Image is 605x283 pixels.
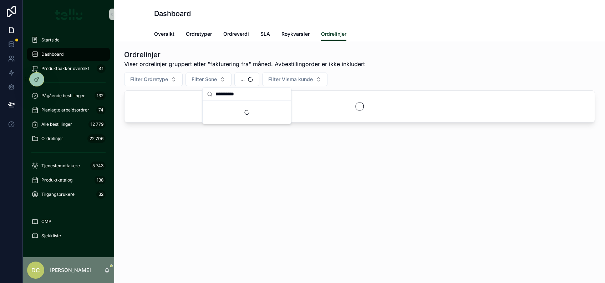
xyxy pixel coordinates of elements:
button: Select Button [262,73,327,86]
span: Alle bestillinger [41,121,72,127]
a: Alle bestillinger12 779 [27,118,110,131]
span: Produktkatalog [41,177,72,183]
button: Select Button [124,73,183,86]
div: 41 [97,64,106,73]
p: [PERSON_NAME] [50,267,91,274]
a: Produktpakker oversikt41 [27,62,110,75]
a: Dashboard [27,48,110,61]
div: 138 [95,176,106,184]
span: ... [240,76,245,83]
span: Ordrelinjer [41,136,63,141]
a: Produktkatalog138 [27,174,110,187]
span: SLA [260,30,270,38]
span: Sjekkliste [41,233,61,239]
img: App logo [55,9,83,20]
a: Tilgangsbrukere32 [27,188,110,201]
span: Filter Visma kunde [268,76,313,83]
a: Ordrelinjer [321,28,346,41]
span: Pågående bestillinger [41,93,85,99]
span: Oversikt [154,30,174,38]
div: 5 743 [90,162,106,170]
span: DC [31,266,40,274]
span: Startside [41,37,60,43]
a: Startside [27,34,110,46]
span: Tjenestemottakere [41,163,80,169]
span: Filter Ordretype [130,76,168,83]
h1: Dashboard [154,9,191,19]
a: Røykvarsler [281,28,310,42]
span: Tilgangsbrukere [41,192,75,197]
span: Filter Sone [192,76,217,83]
a: SLA [260,28,270,42]
div: 32 [96,190,106,199]
div: 22 706 [87,134,106,143]
span: CMP [41,219,51,224]
a: Sjekkliste [27,229,110,242]
div: 12 779 [88,120,106,129]
div: scrollable content [23,29,114,252]
a: Tjenestemottakere5 743 [27,159,110,172]
span: Røykvarsler [281,30,310,38]
span: Ordretyper [186,30,212,38]
a: Ordretyper [186,28,212,42]
span: Planlagte arbeidsordrer [41,107,89,113]
div: Suggestions [203,101,291,124]
h1: Ordrelinjer [124,50,365,60]
span: Ordreverdi [223,30,249,38]
a: Ordrelinjer22 706 [27,132,110,145]
a: Ordreverdi [223,28,249,42]
div: 74 [96,106,106,114]
a: Pågående bestillinger132 [27,89,110,102]
span: Viser ordrelinjer gruppert etter "fakturering fra" måned. Avbestillingorder er ikke inkludert [124,60,365,68]
button: Select Button [185,73,232,86]
span: Produktpakker oversikt [41,66,89,71]
span: Ordrelinjer [321,30,346,38]
span: Dashboard [41,51,63,57]
button: Select Button [234,73,259,86]
a: CMP [27,215,110,228]
a: Planlagte arbeidsordrer74 [27,104,110,116]
a: Oversikt [154,28,174,42]
div: 132 [95,91,106,100]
